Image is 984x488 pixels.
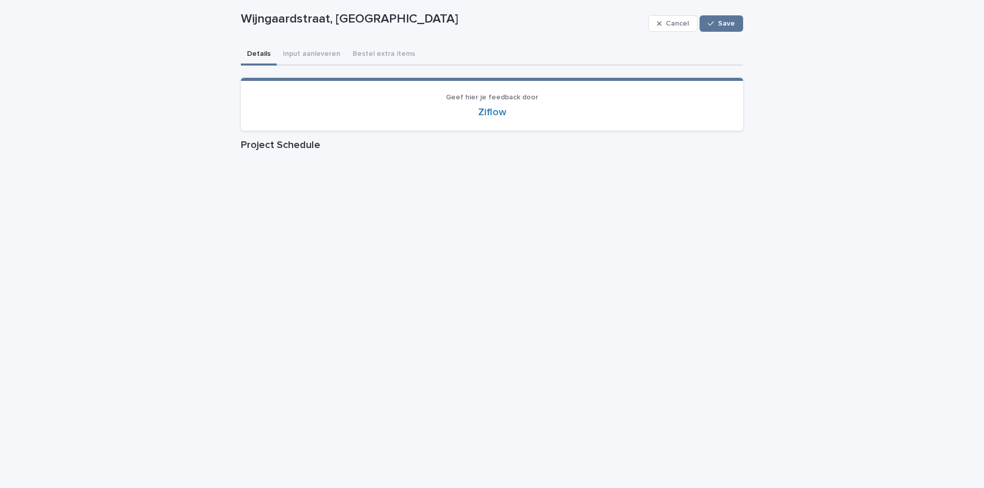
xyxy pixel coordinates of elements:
[700,15,743,32] button: Save
[648,15,698,32] button: Cancel
[241,44,277,66] button: Details
[478,107,506,117] a: Ziflow
[241,139,743,151] h1: Project Schedule
[666,20,689,27] span: Cancel
[446,94,538,101] span: Geef hier je feedback door
[346,44,421,66] button: Bestel extra items
[718,20,735,27] span: Save
[277,44,346,66] button: Input aanleveren
[241,12,644,27] p: Wijngaardstraat, [GEOGRAPHIC_DATA]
